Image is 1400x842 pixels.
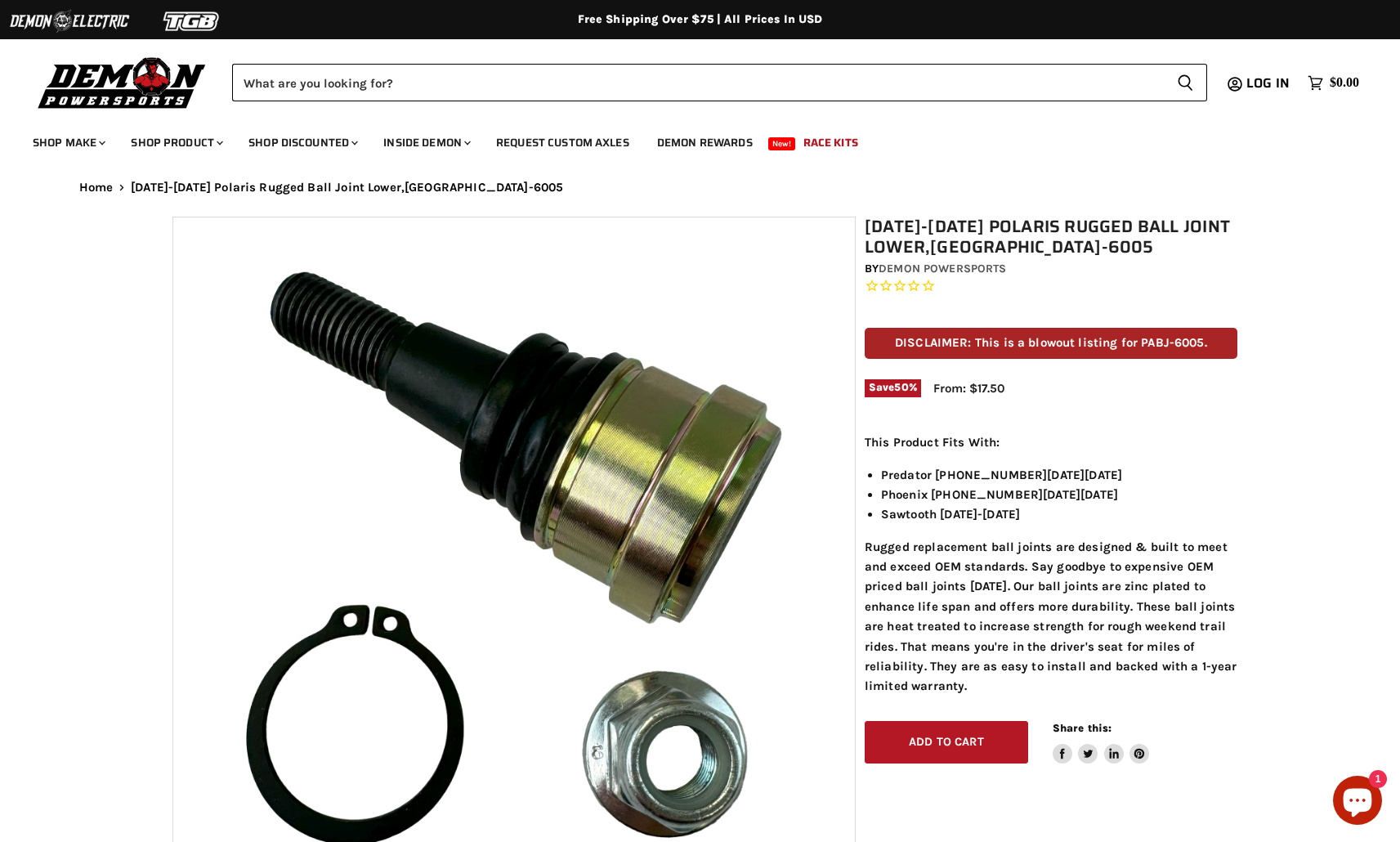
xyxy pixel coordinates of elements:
span: Add to cart [909,735,984,749]
inbox-online-store-chat: Shopify online store chat [1328,776,1387,829]
img: Demon Powersports [33,53,212,111]
a: Demon Powersports [879,262,1006,275]
a: Request Custom Axles [484,126,642,159]
span: Save % [865,379,921,397]
li: Phoenix [PHONE_NUMBER][DATE][DATE] [881,485,1237,504]
img: Demon Electric Logo 2 [8,6,131,37]
span: 50 [894,381,908,393]
a: $0.00 [1299,71,1367,95]
a: Shop Make [20,126,115,159]
img: TGB Logo 2 [131,6,253,37]
input: Search [232,64,1164,101]
span: Rated 0.0 out of 5 stars 0 reviews [865,278,1237,295]
ul: Main menu [20,119,1355,159]
div: Free Shipping Over $75 | All Prices In USD [47,12,1354,27]
nav: Breadcrumbs [47,181,1354,195]
span: Log in [1246,73,1290,93]
a: Shop Discounted [236,126,368,159]
form: Product [232,64,1207,101]
span: [DATE]-[DATE] Polaris Rugged Ball Joint Lower,[GEOGRAPHIC_DATA]-6005 [131,181,563,195]
a: Log in [1239,76,1299,91]
p: DISCLAIMER: This is a blowout listing for PABJ-6005. [865,328,1237,358]
aside: Share this: [1053,721,1150,764]
a: Demon Rewards [645,126,765,159]
a: Inside Demon [371,126,481,159]
span: New! [768,137,796,150]
a: Shop Product [119,126,233,159]
button: Add to cart [865,721,1028,764]
button: Search [1164,64,1207,101]
span: Share this: [1053,722,1112,734]
a: Home [79,181,114,195]
p: This Product Fits With: [865,432,1237,452]
h1: [DATE]-[DATE] Polaris Rugged Ball Joint Lower,[GEOGRAPHIC_DATA]-6005 [865,217,1237,258]
li: Sawtooth [DATE]-[DATE] [881,504,1237,524]
div: Rugged replacement ball joints are designed & built to meet and exceed OEM standards. Say goodbye... [865,432,1237,696]
li: Predator [PHONE_NUMBER][DATE][DATE] [881,465,1237,485]
div: by [865,260,1237,278]
span: $0.00 [1330,75,1359,91]
span: From: $17.50 [933,381,1004,396]
a: Race Kits [791,126,870,159]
